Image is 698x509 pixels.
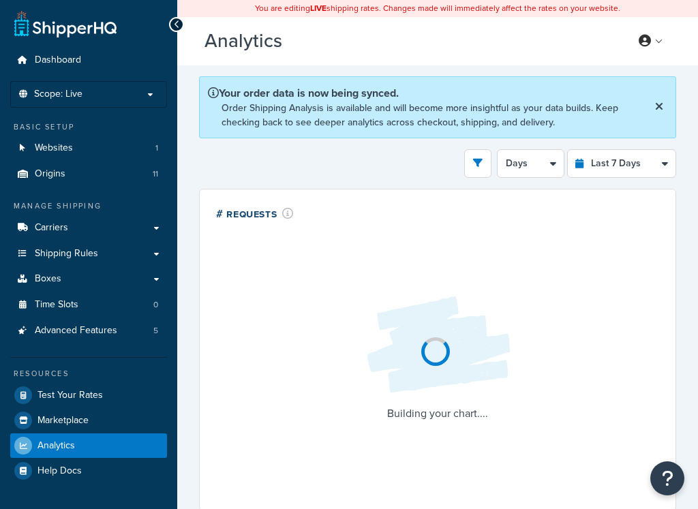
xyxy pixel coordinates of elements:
div: Resources [10,368,167,380]
a: Boxes [10,266,167,292]
div: # Requests [216,206,294,221]
a: Time Slots0 [10,292,167,318]
a: Marketplace [10,408,167,433]
a: Carriers [10,215,167,241]
a: Websites1 [10,136,167,161]
span: 1 [155,142,158,154]
div: Manage Shipping [10,200,167,212]
button: open filter drawer [464,149,491,178]
span: Help Docs [37,465,82,477]
span: Shipping Rules [35,248,98,260]
span: Time Slots [35,299,78,311]
p: Building your chart.... [356,404,519,423]
a: Origins11 [10,161,167,187]
a: Help Docs [10,459,167,483]
span: Marketplace [37,415,89,427]
b: LIVE [310,2,327,14]
p: Order Shipping Analysis is available and will become more insightful as your data builds. Keep ch... [222,101,651,129]
a: Shipping Rules [10,241,167,266]
li: Time Slots [10,292,167,318]
span: 11 [153,168,158,180]
span: Origins [35,168,65,180]
div: Basic Setup [10,121,167,133]
p: Your order data is now being synced. [208,85,651,101]
span: Beta [286,35,332,51]
img: Loading... [356,286,519,404]
span: Test Your Rates [37,390,103,401]
li: Websites [10,136,167,161]
span: Websites [35,142,73,154]
span: Dashboard [35,55,81,66]
span: Advanced Features [35,325,117,337]
span: 5 [153,325,158,337]
a: Advanced Features5 [10,318,167,343]
span: Scope: Live [34,89,82,100]
li: Advanced Features [10,318,167,343]
a: Dashboard [10,48,167,73]
span: Boxes [35,273,61,285]
a: Analytics [10,433,167,458]
h3: Analytics [204,31,609,52]
li: Origins [10,161,167,187]
span: Carriers [35,222,68,234]
a: Test Your Rates [10,383,167,407]
span: 0 [153,299,158,311]
button: Open Resource Center [650,461,684,495]
span: Analytics [37,440,75,452]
